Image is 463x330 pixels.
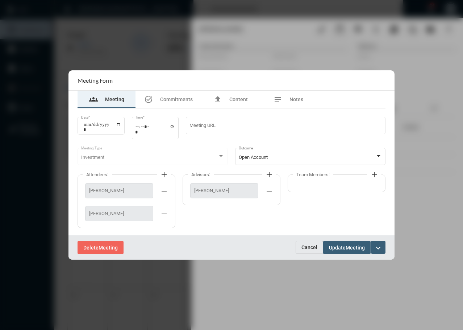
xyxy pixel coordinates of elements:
mat-icon: remove [160,210,168,218]
span: Open Account [239,154,268,160]
span: [PERSON_NAME] [194,188,254,193]
button: UpdateMeeting [323,241,371,254]
mat-icon: expand_more [374,244,383,252]
mat-icon: remove [265,187,274,195]
span: Notes [289,96,303,102]
span: Commitments [160,96,193,102]
span: Delete [83,245,99,251]
mat-icon: add [265,170,274,179]
label: Team Members: [293,172,333,177]
button: DeleteMeeting [78,241,124,254]
mat-icon: add [370,170,379,179]
button: Cancel [296,241,323,254]
mat-icon: add [160,170,168,179]
span: Update [329,245,346,251]
span: [PERSON_NAME] [89,211,149,216]
span: Meeting [99,245,118,251]
mat-icon: notes [274,95,282,104]
span: Content [229,96,248,102]
label: Advisors: [188,172,214,177]
span: Meeting [105,96,124,102]
h2: Meeting Form [78,77,113,84]
span: [PERSON_NAME] [89,188,149,193]
span: Cancel [301,244,317,250]
span: Meeting [346,245,365,251]
mat-icon: groups [89,95,98,104]
mat-icon: task_alt [144,95,153,104]
mat-icon: remove [160,187,168,195]
span: Investment [81,154,104,160]
label: Attendees: [83,172,112,177]
mat-icon: file_upload [213,95,222,104]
